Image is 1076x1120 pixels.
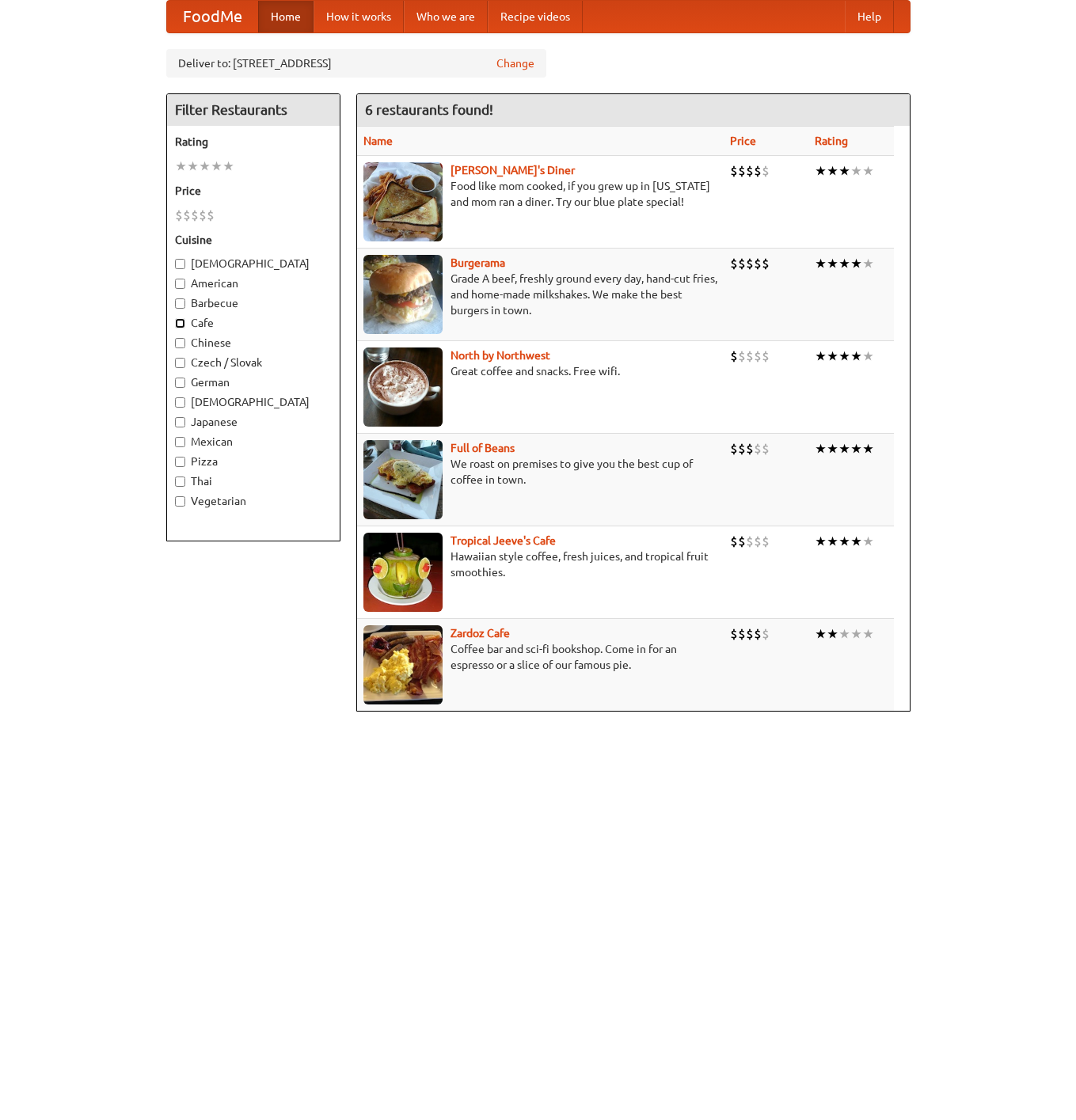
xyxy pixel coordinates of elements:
[738,255,746,272] li: $
[746,533,754,550] li: $
[175,315,332,331] label: Cafe
[762,533,770,550] li: $
[838,625,850,643] li: ★
[175,358,185,368] input: Czech / Slovak
[363,549,717,580] p: Hawaiian style coffee, fresh juices, and tropical fruit smoothies.
[838,162,850,180] li: ★
[175,437,185,447] input: Mexican
[815,135,848,147] a: Rating
[175,232,332,248] h5: Cuisine
[175,318,185,328] input: Cafe
[175,158,187,175] li: ★
[827,347,838,365] li: ★
[363,533,443,612] img: jeeves.jpg
[738,162,746,180] li: $
[815,255,827,272] li: ★
[838,533,850,550] li: ★
[730,440,738,457] li: $
[175,298,185,309] input: Barbecue
[827,440,838,457] li: ★
[451,627,510,640] a: Zardoz Cafe
[363,625,443,704] img: zardoz.jpg
[363,347,443,427] img: north.jpg
[862,533,874,550] li: ★
[175,279,185,289] input: American
[815,440,827,457] li: ★
[175,434,332,450] label: Mexican
[746,625,754,643] li: $
[363,456,717,488] p: We roast on premises to give you the best cup of coffee in town.
[451,164,575,177] a: [PERSON_NAME]'s Diner
[754,255,762,272] li: $
[363,641,717,673] p: Coffee bar and sci-fi bookshop. Come in for an espresso or a slice of our famous pie.
[166,49,546,78] div: Deliver to: [STREET_ADDRESS]
[762,625,770,643] li: $
[175,183,332,199] h5: Price
[175,454,332,469] label: Pizza
[175,207,183,224] li: $
[730,162,738,180] li: $
[175,134,332,150] h5: Rating
[862,162,874,180] li: ★
[175,259,185,269] input: [DEMOGRAPHIC_DATA]
[754,625,762,643] li: $
[175,374,332,390] label: German
[762,440,770,457] li: $
[167,1,258,32] a: FoodMe
[191,207,199,224] li: $
[730,347,738,365] li: $
[175,473,332,489] label: Thai
[175,355,332,370] label: Czech / Slovak
[258,1,314,32] a: Home
[207,207,215,224] li: $
[167,94,340,126] h4: Filter Restaurants
[175,397,185,408] input: [DEMOGRAPHIC_DATA]
[175,335,332,351] label: Chinese
[746,255,754,272] li: $
[850,162,862,180] li: ★
[175,496,185,507] input: Vegetarian
[199,207,207,224] li: $
[862,347,874,365] li: ★
[738,347,746,365] li: $
[730,533,738,550] li: $
[175,256,332,271] label: [DEMOGRAPHIC_DATA]
[815,162,827,180] li: ★
[175,275,332,291] label: American
[754,533,762,550] li: $
[746,347,754,365] li: $
[363,255,443,334] img: burgerama.jpg
[363,178,717,210] p: Food like mom cooked, if you grew up in [US_STATE] and mom ran a diner. Try our blue plate special!
[762,162,770,180] li: $
[815,533,827,550] li: ★
[862,440,874,457] li: ★
[738,440,746,457] li: $
[175,493,332,509] label: Vegetarian
[746,440,754,457] li: $
[175,295,332,311] label: Barbecue
[175,417,185,427] input: Japanese
[838,440,850,457] li: ★
[451,256,505,269] a: Burgerama
[762,347,770,365] li: $
[850,440,862,457] li: ★
[827,533,838,550] li: ★
[183,207,191,224] li: $
[363,440,443,519] img: beans.jpg
[175,414,332,430] label: Japanese
[730,255,738,272] li: $
[762,255,770,272] li: $
[363,271,717,318] p: Grade A beef, freshly ground every day, hand-cut fries, and home-made milkshakes. We make the bes...
[850,625,862,643] li: ★
[746,162,754,180] li: $
[175,394,332,410] label: [DEMOGRAPHIC_DATA]
[404,1,488,32] a: Who we are
[363,135,393,147] a: Name
[488,1,583,32] a: Recipe videos
[838,347,850,365] li: ★
[815,625,827,643] li: ★
[754,162,762,180] li: $
[730,135,756,147] a: Price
